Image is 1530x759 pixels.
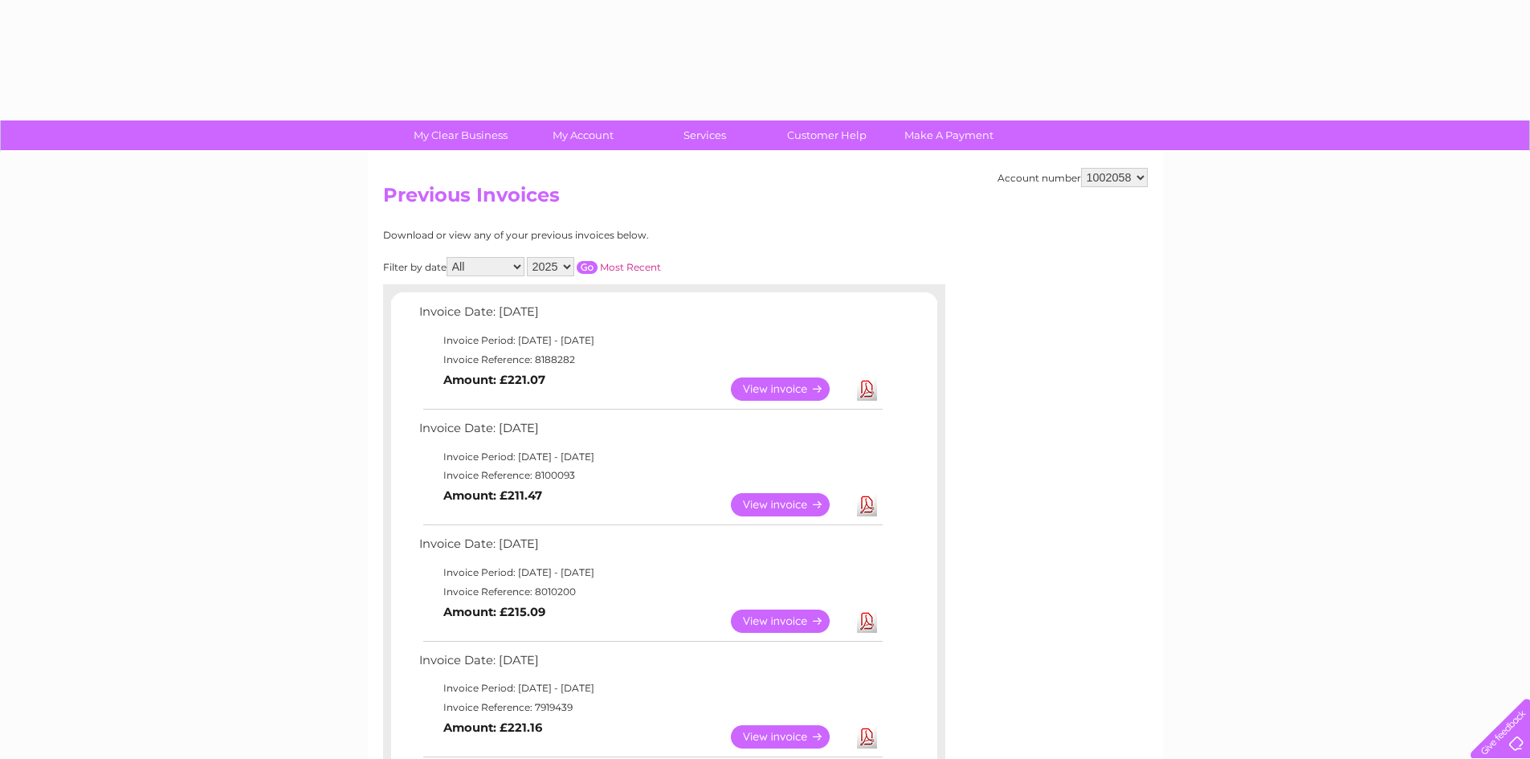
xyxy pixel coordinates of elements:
[394,120,527,150] a: My Clear Business
[443,373,545,387] b: Amount: £221.07
[383,257,805,276] div: Filter by date
[857,725,877,749] a: Download
[443,605,545,619] b: Amount: £215.09
[731,610,849,633] a: View
[516,120,649,150] a: My Account
[857,610,877,633] a: Download
[415,582,885,602] td: Invoice Reference: 8010200
[415,679,885,698] td: Invoice Period: [DATE] - [DATE]
[415,698,885,717] td: Invoice Reference: 7919439
[731,493,849,516] a: View
[415,350,885,369] td: Invoice Reference: 8188282
[998,168,1148,187] div: Account number
[761,120,893,150] a: Customer Help
[600,261,661,273] a: Most Recent
[415,466,885,485] td: Invoice Reference: 8100093
[443,720,542,735] b: Amount: £221.16
[383,230,805,241] div: Download or view any of your previous invoices below.
[857,493,877,516] a: Download
[415,418,885,447] td: Invoice Date: [DATE]
[857,377,877,401] a: Download
[415,301,885,331] td: Invoice Date: [DATE]
[415,563,885,582] td: Invoice Period: [DATE] - [DATE]
[731,725,849,749] a: View
[415,650,885,679] td: Invoice Date: [DATE]
[415,533,885,563] td: Invoice Date: [DATE]
[639,120,771,150] a: Services
[415,331,885,350] td: Invoice Period: [DATE] - [DATE]
[731,377,849,401] a: View
[383,184,1148,214] h2: Previous Invoices
[443,488,542,503] b: Amount: £211.47
[415,447,885,467] td: Invoice Period: [DATE] - [DATE]
[883,120,1015,150] a: Make A Payment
